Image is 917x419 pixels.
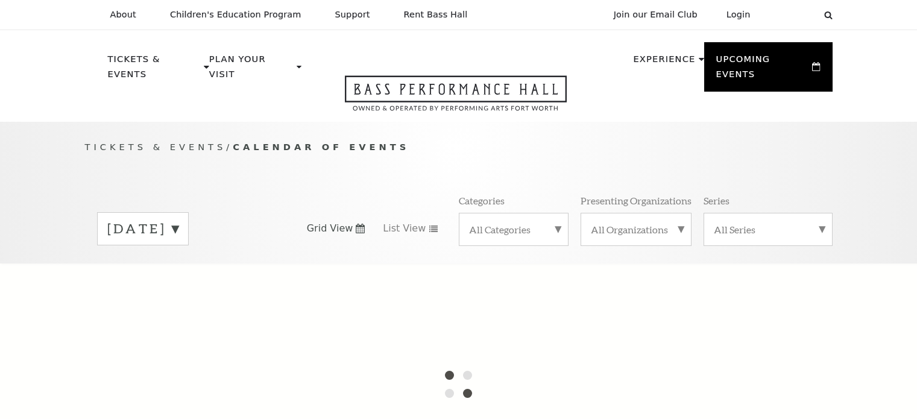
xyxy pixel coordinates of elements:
p: Plan Your Visit [209,52,294,89]
p: Series [704,194,730,207]
p: Tickets & Events [108,52,201,89]
p: Upcoming Events [716,52,810,89]
span: Grid View [307,222,353,235]
label: [DATE] [107,219,178,238]
select: Select: [770,9,813,20]
label: All Categories [469,223,558,236]
p: / [85,140,833,155]
p: Support [335,10,370,20]
label: All Organizations [591,223,681,236]
p: Presenting Organizations [581,194,692,207]
span: List View [383,222,426,235]
p: Experience [633,52,695,74]
label: All Series [714,223,822,236]
p: Rent Bass Hall [404,10,468,20]
p: Categories [459,194,505,207]
span: Calendar of Events [233,142,409,152]
p: About [110,10,136,20]
p: Children's Education Program [170,10,301,20]
span: Tickets & Events [85,142,227,152]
